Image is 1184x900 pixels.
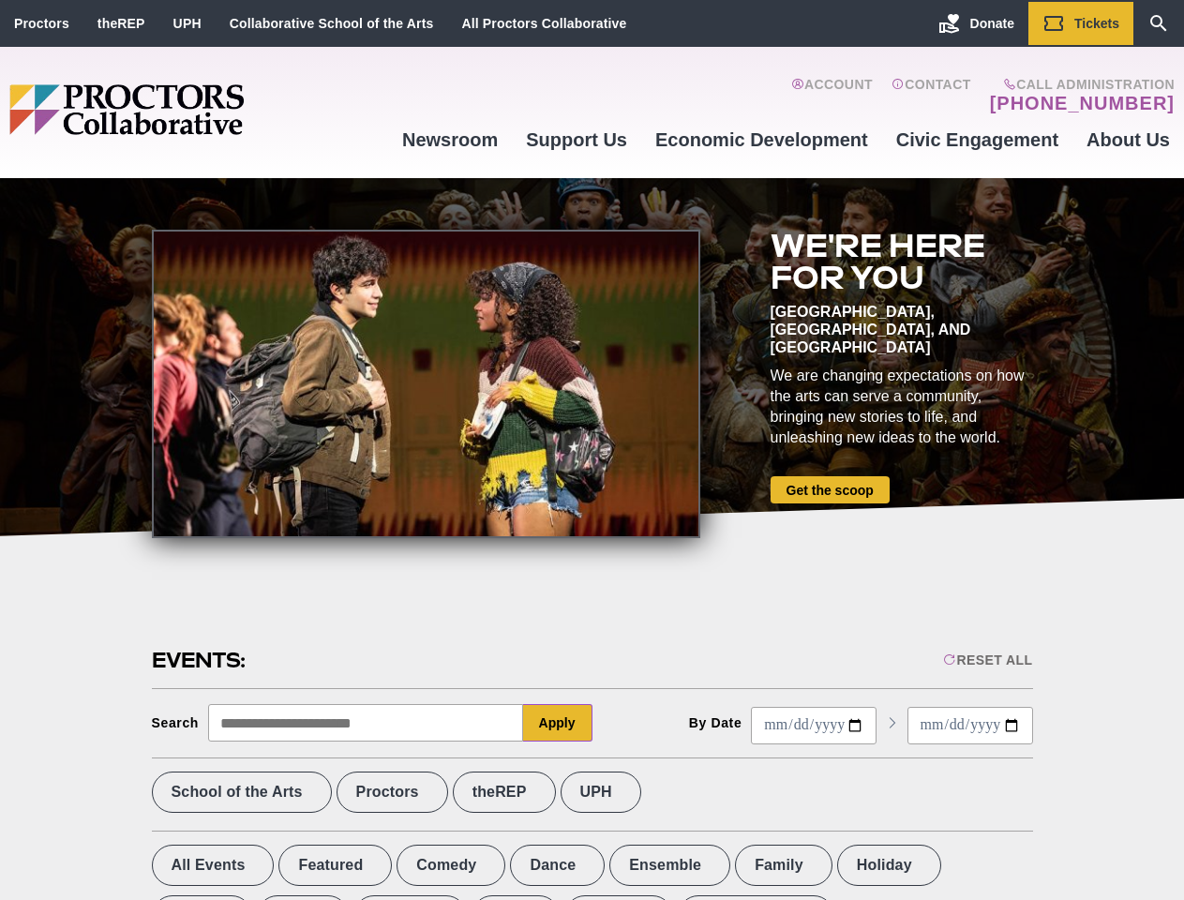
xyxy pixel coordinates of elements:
a: UPH [173,16,202,31]
label: theREP [453,772,556,813]
a: Tickets [1028,2,1133,45]
h2: Events: [152,646,248,675]
span: Donate [970,16,1014,31]
div: [GEOGRAPHIC_DATA], [GEOGRAPHIC_DATA], and [GEOGRAPHIC_DATA] [771,303,1033,356]
div: Search [152,715,200,730]
a: Collaborative School of the Arts [230,16,434,31]
a: Get the scoop [771,476,890,503]
span: Call Administration [984,77,1175,92]
label: Family [735,845,832,886]
a: Donate [924,2,1028,45]
h2: We're here for you [771,230,1033,293]
a: Contact [892,77,971,114]
label: Holiday [837,845,941,886]
a: Economic Development [641,114,882,165]
a: About Us [1072,114,1184,165]
a: Proctors [14,16,69,31]
label: All Events [152,845,275,886]
label: Ensemble [609,845,730,886]
label: UPH [561,772,641,813]
a: Civic Engagement [882,114,1072,165]
label: School of the Arts [152,772,332,813]
a: Search [1133,2,1184,45]
div: Reset All [943,652,1032,667]
label: Proctors [337,772,448,813]
label: Featured [278,845,392,886]
a: All Proctors Collaborative [461,16,626,31]
div: We are changing expectations on how the arts can serve a community, bringing new stories to life,... [771,366,1033,448]
a: Newsroom [388,114,512,165]
label: Comedy [397,845,505,886]
img: Proctors logo [9,84,388,135]
a: Support Us [512,114,641,165]
button: Apply [523,704,592,742]
span: Tickets [1074,16,1119,31]
div: By Date [689,715,742,730]
a: Account [791,77,873,114]
a: theREP [97,16,145,31]
label: Dance [510,845,605,886]
a: [PHONE_NUMBER] [990,92,1175,114]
